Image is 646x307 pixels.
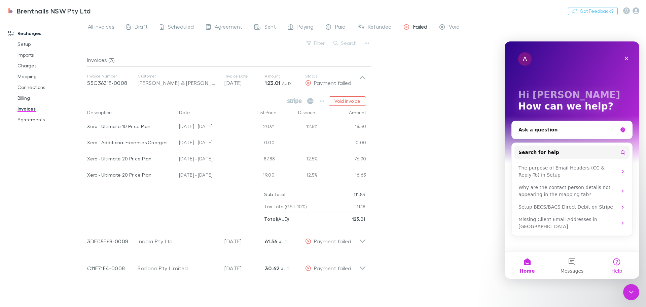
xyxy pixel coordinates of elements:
[265,80,280,86] strong: 123.01
[505,41,639,279] iframe: Intercom live chat
[138,79,218,87] div: [PERSON_NAME] & [PERSON_NAME] Real Estate Pty Ltd
[11,71,91,82] a: Mapping
[264,23,276,32] span: Sent
[176,168,237,184] div: [DATE] - [DATE]
[11,82,91,93] a: Connections
[11,60,91,71] a: Charges
[413,23,427,32] span: Failed
[82,225,371,252] div: 3DE05E68-0008Incola Pty Ltd[DATE]61.56 AUDPayment failed
[330,39,361,47] button: Search
[357,201,365,213] p: 11.18
[318,168,366,184] div: 16.63
[354,188,365,201] p: 111.83
[264,188,285,201] p: Sub Total
[176,119,237,135] div: [DATE] - [DATE]
[82,67,371,94] div: Invoice Number55C3631E-0008Customer[PERSON_NAME] & [PERSON_NAME] Real Estate Pty LtdInvoice Date[...
[168,23,194,32] span: Scheduled
[265,265,279,272] strong: 30.62
[11,114,91,125] a: Agreements
[318,119,366,135] div: 18.30
[237,119,277,135] div: 20.91
[314,265,351,271] span: Payment failed
[265,73,305,79] p: Amount
[314,238,351,244] span: Payment failed
[17,7,91,15] h3: Brentnalls NSW Pty Ltd
[11,103,91,114] a: Invoices
[138,264,218,272] div: Sarland Pty Limited
[3,3,95,19] a: Brentnalls NSW Pty Ltd
[11,39,91,50] a: Setup
[277,119,318,135] div: 12.5%
[1,28,91,39] a: Recharges
[623,284,639,300] iframe: Intercom live chat
[314,80,351,86] span: Payment failed
[335,23,346,32] span: Paid
[87,237,138,245] p: 3DE05E68-0008
[215,23,242,32] span: Agreement
[87,79,138,87] p: 55C3631E-0008
[449,23,460,32] span: Void
[318,135,366,152] div: 0.00
[368,23,392,32] span: Refunded
[135,23,148,32] span: Draft
[279,239,288,244] span: AUD
[264,213,289,225] p: ( AUD )
[224,79,265,87] p: [DATE]
[224,237,265,245] p: [DATE]
[303,39,329,47] button: Filter
[297,23,314,32] span: Paying
[87,73,138,79] p: Invoice Number
[11,93,91,103] a: Billing
[568,7,618,15] button: Got Feedback?
[7,7,14,15] img: Brentnalls NSW Pty Ltd's Logo
[176,152,237,168] div: [DATE] - [DATE]
[87,152,174,166] div: Xero - Ultimate 20 Price Plan
[237,168,277,184] div: 19.00
[277,152,318,168] div: 12.5%
[264,216,277,222] strong: Total
[237,135,277,152] div: 0.00
[277,135,318,152] div: -
[277,168,318,184] div: 12.5%
[265,238,277,245] strong: 61.56
[87,119,174,133] div: Xero - Ultimate 10 Price Plan
[329,96,366,106] button: Void invoice
[138,237,218,245] div: Incola Pty Ltd
[305,73,359,79] p: Status
[138,73,218,79] p: Customer
[282,81,291,86] span: AUD
[82,252,371,279] div: C11F71E4-0008Sarland Pty Limited[DATE]30.62 AUDPayment failed
[237,152,277,168] div: 87.88
[224,73,265,79] p: Invoice Date
[224,264,265,272] p: [DATE]
[176,135,237,152] div: [DATE] - [DATE]
[264,201,307,213] p: Tax Total (GST 10%)
[352,216,365,222] strong: 123.01
[87,135,174,150] div: Xero - Additional Expenses Charges
[11,50,91,60] a: Imports
[87,168,174,182] div: Xero - Ultimate 20 Price Plan
[88,23,114,32] span: All invoices
[318,152,366,168] div: 76.90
